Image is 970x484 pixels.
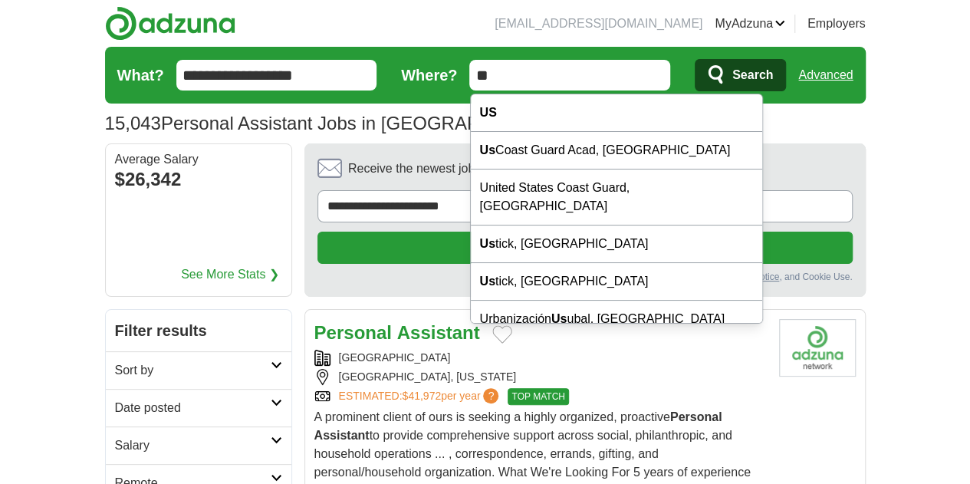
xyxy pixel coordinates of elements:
[314,322,480,343] a: Personal Assistant
[106,426,291,464] a: Salary
[480,106,497,119] strong: US
[779,319,856,377] img: Company logo
[402,390,441,402] span: $41,972
[105,113,573,133] h1: Personal Assistant Jobs in [GEOGRAPHIC_DATA]
[106,389,291,426] a: Date posted
[314,429,370,442] strong: Assistant
[115,399,271,417] h2: Date posted
[551,312,567,325] strong: Us
[115,153,282,166] div: Average Salary
[471,301,762,338] div: Urbanización ubal, [GEOGRAPHIC_DATA]
[339,388,502,405] a: ESTIMATED:$41,972per year?
[314,369,767,385] div: [GEOGRAPHIC_DATA], [US_STATE]
[105,6,235,41] img: Adzuna logo
[471,226,762,263] div: tick, [GEOGRAPHIC_DATA]
[106,351,291,389] a: Sort by
[695,59,786,91] button: Search
[807,15,866,33] a: Employers
[471,132,762,170] div: Coast Guard Acad, [GEOGRAPHIC_DATA]
[348,160,610,178] span: Receive the newest jobs for this search :
[117,64,164,87] label: What?
[317,270,853,284] div: By creating an alert, you agree to our and , and Cookie Use.
[105,110,161,137] span: 15,043
[397,322,480,343] strong: Assistant
[715,15,785,33] a: MyAdzuna
[314,350,767,366] div: [GEOGRAPHIC_DATA]
[480,237,495,250] strong: Us
[798,60,853,91] a: Advanced
[401,64,457,87] label: Where?
[317,232,853,264] button: Create alert
[480,275,495,288] strong: Us
[670,410,722,423] strong: Personal
[471,170,762,226] div: United States Coast Guard, [GEOGRAPHIC_DATA]
[115,436,271,455] h2: Salary
[492,325,512,344] button: Add to favorite jobs
[508,388,568,405] span: TOP MATCH
[314,322,392,343] strong: Personal
[495,15,702,33] li: [EMAIL_ADDRESS][DOMAIN_NAME]
[480,143,495,156] strong: Us
[732,60,773,91] span: Search
[483,388,498,403] span: ?
[181,265,279,284] a: See More Stats ❯
[471,263,762,301] div: tick, [GEOGRAPHIC_DATA]
[115,166,282,193] div: $26,342
[106,310,291,351] h2: Filter results
[115,361,271,380] h2: Sort by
